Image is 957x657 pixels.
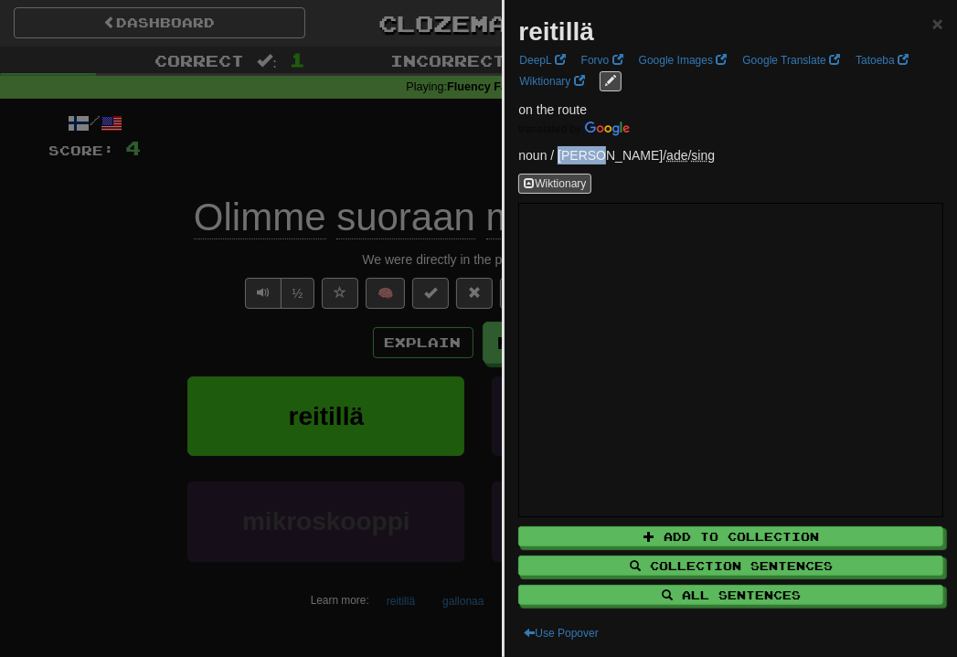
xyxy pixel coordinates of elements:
a: Google Images [633,50,733,70]
a: Tatoeba [850,50,914,70]
button: edit links [600,71,622,91]
span: / [666,148,691,163]
button: Wiktionary [518,174,591,194]
button: Close [932,14,943,33]
span: on the route [518,102,587,117]
abbr: Number: Singular number [692,148,716,163]
img: Color short [518,122,630,136]
a: Forvo [576,50,629,70]
button: Add to Collection [518,526,943,546]
span: × [932,13,943,34]
a: DeepL [514,50,570,70]
a: Google Translate [737,50,845,70]
button: Collection Sentences [518,556,943,576]
a: Wiktionary [514,71,590,91]
strong: reitillä [518,17,593,46]
p: noun / [PERSON_NAME] / [518,146,943,164]
button: Use Popover [518,623,603,643]
button: All Sentences [518,585,943,605]
abbr: Case: Adessive [666,148,687,163]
